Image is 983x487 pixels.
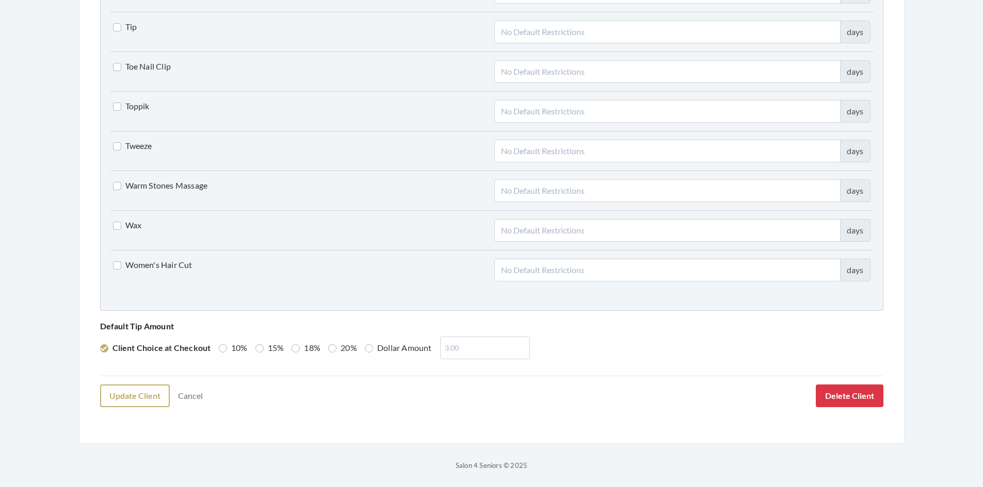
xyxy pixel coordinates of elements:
div: days [840,219,871,242]
input: No Default Restrictions [494,100,841,123]
label: Dollar Amount [365,342,432,354]
label: Tip [113,21,137,33]
label: Toppik [113,100,150,112]
label: 20% [328,342,357,354]
div: days [840,100,871,123]
div: days [840,179,871,202]
button: Update Client [100,384,170,407]
input: No Default Restrictions [494,140,841,162]
label: 15% [255,342,284,354]
p: Salon 4 Seniors © 2025 [79,459,905,472]
input: 3.00 [440,337,530,359]
div: days [840,21,871,43]
div: days [840,259,871,281]
div: days [840,140,871,162]
label: Warm Stones Massage [113,179,208,192]
label: Client Choice at Checkout [100,342,211,354]
button: Delete Client [816,384,883,407]
label: Women's Hair Cut [113,259,192,271]
label: 10% [219,342,248,354]
input: No Default Restrictions [494,21,841,43]
input: No Default Restrictions [494,219,841,242]
input: No Default Restrictions [494,60,841,83]
label: Tweeze [113,140,152,152]
div: days [840,60,871,83]
input: No Default Restrictions [494,179,841,202]
label: Wax [113,219,142,231]
a: Cancel [171,386,210,406]
input: No Default Restrictions [494,259,841,281]
label: 18% [292,342,320,354]
p: Default Tip Amount [100,319,883,333]
label: Toe Nail Clip [113,60,171,73]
